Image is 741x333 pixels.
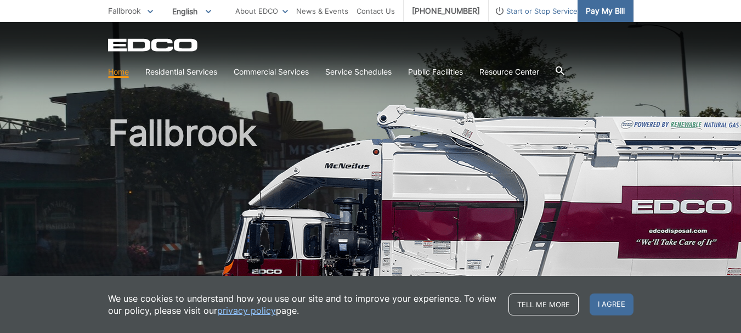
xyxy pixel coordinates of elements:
span: Pay My Bill [586,5,625,17]
a: Resource Center [479,66,539,78]
a: Residential Services [145,66,217,78]
span: I agree [590,294,633,315]
a: Service Schedules [325,66,392,78]
a: Public Facilities [408,66,463,78]
span: Fallbrook [108,6,141,15]
a: EDCD logo. Return to the homepage. [108,38,199,52]
a: Contact Us [357,5,395,17]
a: privacy policy [217,304,276,317]
a: About EDCO [235,5,288,17]
a: Tell me more [508,294,579,315]
a: News & Events [296,5,348,17]
a: Home [108,66,129,78]
p: We use cookies to understand how you use our site and to improve your experience. To view our pol... [108,292,497,317]
span: English [164,2,219,20]
a: Commercial Services [234,66,309,78]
